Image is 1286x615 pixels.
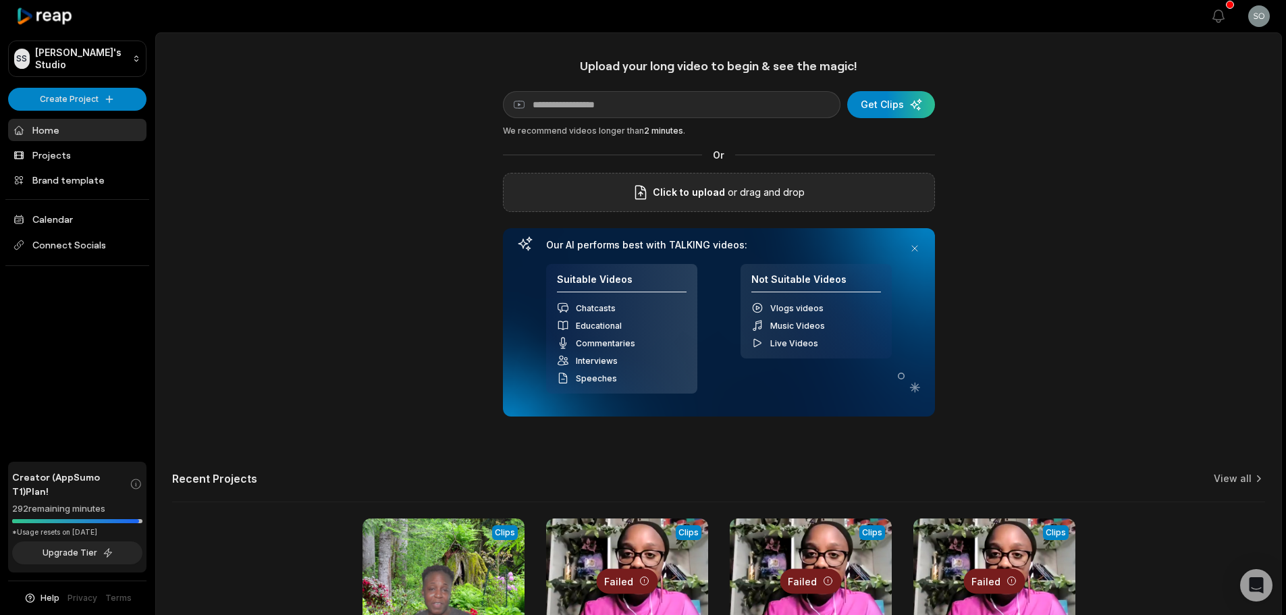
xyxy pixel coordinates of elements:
[576,338,635,348] span: Commentaries
[8,208,146,230] a: Calendar
[8,88,146,111] button: Create Project
[12,502,142,516] div: 292 remaining minutes
[770,338,818,348] span: Live Videos
[41,592,59,604] span: Help
[702,148,735,162] span: Or
[546,239,892,251] h3: Our AI performs best with TALKING videos:
[8,119,146,141] a: Home
[1240,569,1272,601] div: Open Intercom Messenger
[12,527,142,537] div: *Usage resets on [DATE]
[751,273,881,293] h4: Not Suitable Videos
[24,592,59,604] button: Help
[8,233,146,257] span: Connect Socials
[8,169,146,191] a: Brand template
[576,303,616,313] span: Chatcasts
[12,541,142,564] button: Upgrade Tier
[576,373,617,383] span: Speeches
[725,184,805,200] p: or drag and drop
[12,470,130,498] span: Creator (AppSumo T1) Plan!
[644,126,683,136] span: 2 minutes
[68,592,97,604] a: Privacy
[770,303,824,313] span: Vlogs videos
[1214,472,1252,485] a: View all
[576,356,618,366] span: Interviews
[770,321,825,331] span: Music Videos
[847,91,935,118] button: Get Clips
[14,49,30,69] div: SS
[503,125,935,137] div: We recommend videos longer than .
[503,58,935,74] h1: Upload your long video to begin & see the magic!
[172,472,257,485] h2: Recent Projects
[653,184,725,200] span: Click to upload
[8,144,146,166] a: Projects
[105,592,132,604] a: Terms
[35,47,127,71] p: [PERSON_NAME]'s Studio
[557,273,687,293] h4: Suitable Videos
[576,321,622,331] span: Educational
